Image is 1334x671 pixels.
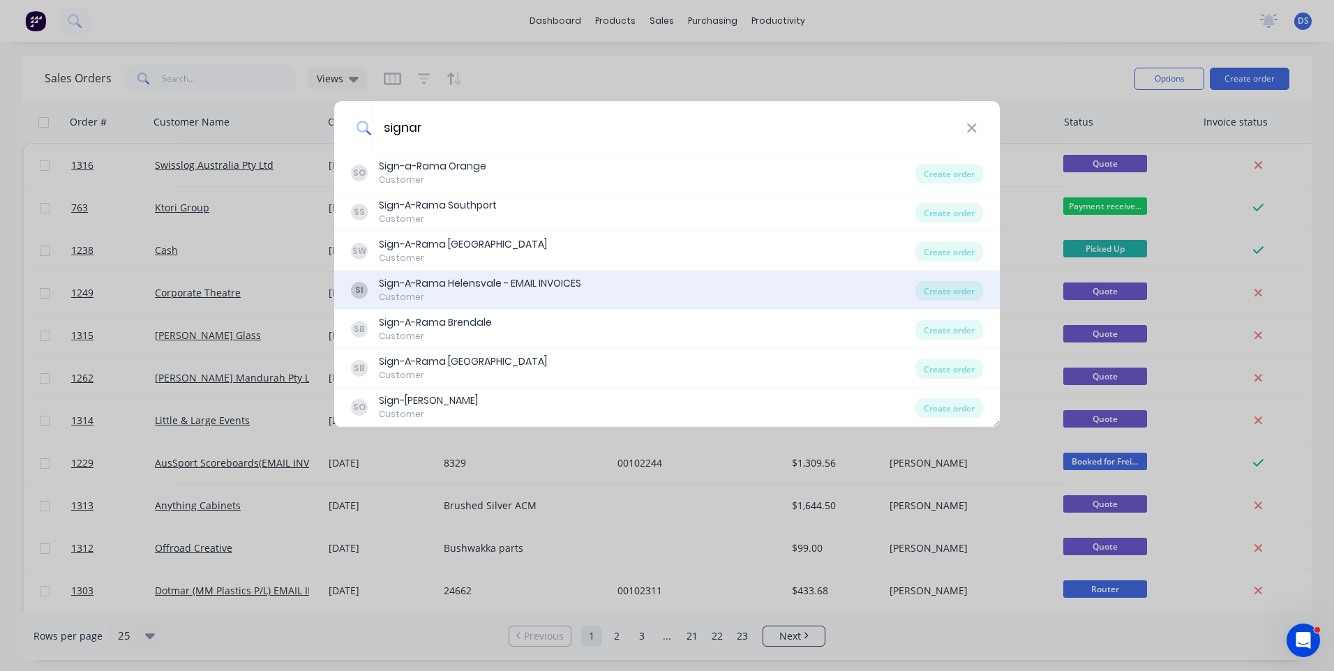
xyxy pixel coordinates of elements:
div: Sign-a-Rama Orange [379,159,486,174]
div: SS [351,204,368,220]
div: Customer [379,213,497,225]
div: Create order [915,359,983,379]
div: Create order [915,320,983,340]
div: SW [351,243,368,259]
div: Customer [379,174,486,186]
div: Create order [915,164,983,183]
div: Customer [379,330,492,342]
div: Customer [379,369,547,382]
div: SB [351,321,368,338]
iframe: Intercom live chat [1287,624,1320,657]
div: Customer [379,291,581,303]
div: Sign-A-Rama [GEOGRAPHIC_DATA] [379,237,547,252]
div: SB [351,360,368,377]
div: SI [351,282,368,299]
div: SO [351,165,368,181]
div: Sign-A-Rama Southport [379,198,497,213]
div: Sign-[PERSON_NAME] [379,393,478,408]
div: Sign-A-Rama Brendale [379,315,492,330]
div: Create order [915,281,983,301]
div: Create order [915,203,983,223]
div: Sign-A-Rama [GEOGRAPHIC_DATA] [379,354,547,369]
input: Enter a customer name to create a new order... [372,101,966,153]
div: Customer [379,408,478,421]
div: SO [351,399,368,416]
div: Create order [915,398,983,418]
div: Customer [379,252,547,264]
div: Sign-A-Rama Helensvale - EMAIL INVOICES [379,276,581,291]
div: Create order [915,242,983,262]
